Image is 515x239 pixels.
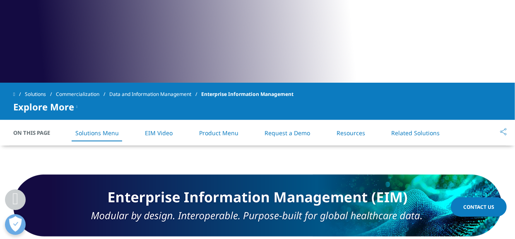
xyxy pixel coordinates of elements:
span: Contact Us [463,203,494,210]
a: Solutions Menu [75,129,119,137]
a: EIM Video [145,129,173,137]
a: Related Solutions [391,129,440,137]
a: Product Menu [199,129,238,137]
button: Open Preferences [5,214,26,235]
a: Resources [337,129,365,137]
a: Commercialization [56,87,109,102]
a: Solutions [25,87,56,102]
span: On This Page [13,129,59,137]
span: Explore More [13,102,74,112]
a: Data and Information Management [109,87,201,102]
a: Contact Us [451,197,507,217]
span: Enterprise Information Management [201,87,294,102]
a: Request a Demo [265,129,310,137]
